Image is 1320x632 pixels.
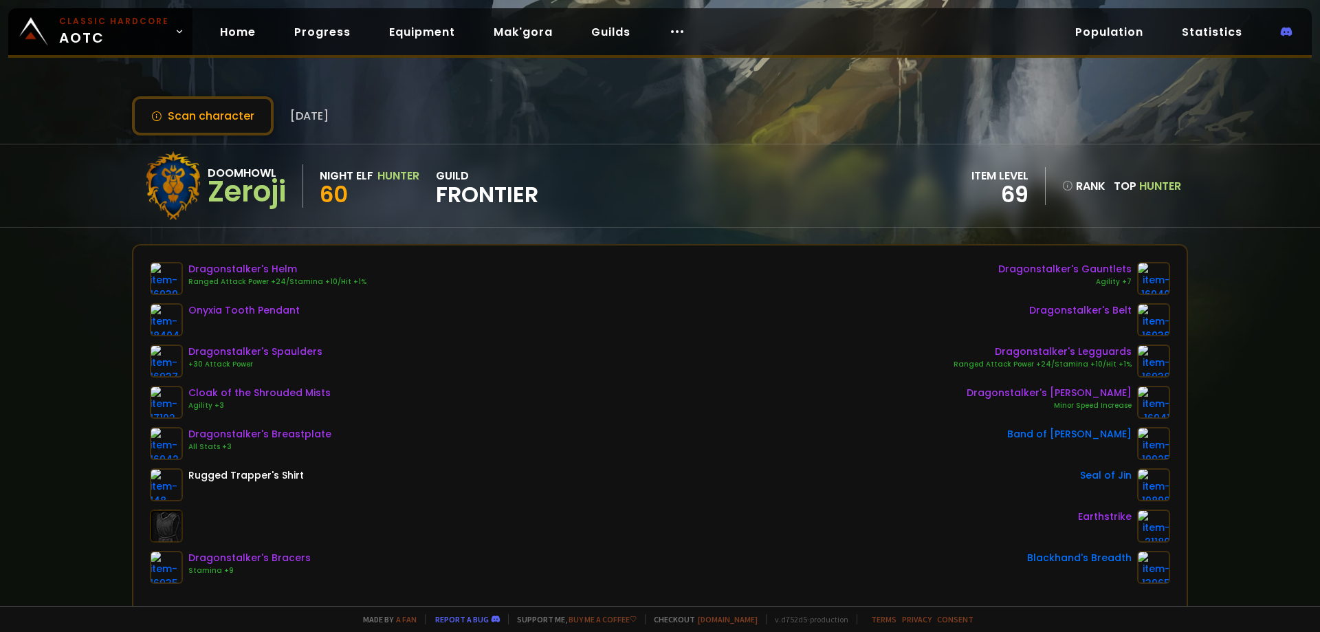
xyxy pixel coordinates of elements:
div: Dragonstalker's [PERSON_NAME] [967,386,1132,400]
div: Dragonstalker's Bracers [188,551,311,565]
a: Buy me a coffee [569,614,637,624]
a: Population [1064,18,1154,46]
div: Hunter [377,167,419,184]
img: item-16939 [150,262,183,295]
div: Onyxia Tooth Pendant [188,303,300,318]
a: Progress [283,18,362,46]
img: item-18404 [150,303,183,336]
a: Mak'gora [483,18,564,46]
span: Frontier [436,184,538,205]
div: Dragonstalker's Legguards [954,345,1132,359]
div: Cloak of the Shrouded Mists [188,386,331,400]
div: Band of [PERSON_NAME] [1007,427,1132,442]
div: Seal of Jin [1080,468,1132,483]
small: Classic Hardcore [59,15,169,28]
button: Scan character [132,96,274,135]
div: Rugged Trapper's Shirt [188,468,304,483]
span: Made by [355,614,417,624]
img: item-16942 [150,427,183,460]
span: Support me, [508,614,637,624]
div: +30 Attack Power [188,359,322,370]
img: item-148 [150,468,183,501]
div: item level [971,167,1028,184]
span: v. d752d5 - production [766,614,848,624]
div: Agility +7 [998,276,1132,287]
img: item-16938 [1137,345,1170,378]
a: Home [209,18,267,46]
img: item-17102 [150,386,183,419]
div: Agility +3 [188,400,331,411]
div: rank [1062,177,1105,195]
span: 60 [320,179,348,210]
div: Night Elf [320,167,373,184]
div: Blackhand's Breadth [1027,551,1132,565]
img: item-16936 [1137,303,1170,336]
img: item-16937 [150,345,183,378]
div: Dragonstalker's Breastplate [188,427,331,442]
a: Statistics [1171,18,1253,46]
span: Hunter [1139,178,1181,194]
img: item-16941 [1137,386,1170,419]
div: Zeroji [208,182,286,202]
span: AOTC [59,15,169,48]
img: item-19898 [1137,468,1170,501]
img: item-16935 [150,551,183,584]
div: Dragonstalker's Spaulders [188,345,322,359]
img: item-13965 [1137,551,1170,584]
span: Checkout [645,614,758,624]
img: item-19925 [1137,427,1170,460]
a: Terms [871,614,896,624]
div: Ranged Attack Power +24/Stamina +10/Hit +1% [188,276,366,287]
a: Equipment [378,18,466,46]
div: Earthstrike [1078,510,1132,524]
a: [DOMAIN_NAME] [698,614,758,624]
img: item-21180 [1137,510,1170,543]
div: All Stats +3 [188,442,331,453]
div: Top [1114,177,1181,195]
a: Privacy [902,614,932,624]
div: guild [436,167,538,205]
div: Minor Speed Increase [967,400,1132,411]
span: [DATE] [290,107,329,124]
a: Classic HardcoreAOTC [8,8,192,55]
div: Doomhowl [208,164,286,182]
div: Dragonstalker's Gauntlets [998,262,1132,276]
a: a fan [396,614,417,624]
div: Dragonstalker's Belt [1029,303,1132,318]
div: Ranged Attack Power +24/Stamina +10/Hit +1% [954,359,1132,370]
div: 69 [971,184,1028,205]
a: Guilds [580,18,641,46]
a: Consent [937,614,973,624]
img: item-16940 [1137,262,1170,295]
a: Report a bug [435,614,489,624]
div: Dragonstalker's Helm [188,262,366,276]
div: Stamina +9 [188,565,311,576]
